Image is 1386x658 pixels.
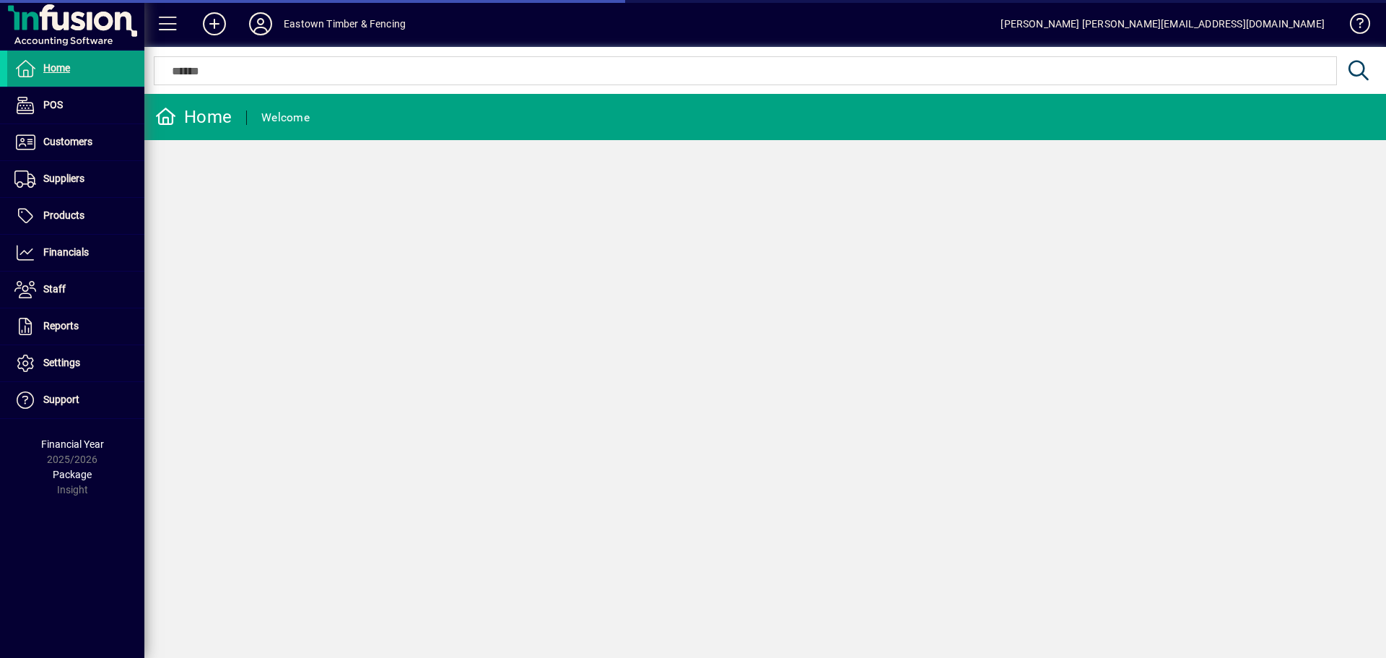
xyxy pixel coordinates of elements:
[7,382,144,418] a: Support
[43,246,89,258] span: Financials
[1339,3,1368,50] a: Knowledge Base
[43,283,66,295] span: Staff
[261,106,310,129] div: Welcome
[1001,12,1325,35] div: [PERSON_NAME] [PERSON_NAME][EMAIL_ADDRESS][DOMAIN_NAME]
[7,345,144,381] a: Settings
[7,235,144,271] a: Financials
[191,11,237,37] button: Add
[43,62,70,74] span: Home
[7,161,144,197] a: Suppliers
[155,105,232,129] div: Home
[237,11,284,37] button: Profile
[7,87,144,124] a: POS
[7,308,144,345] a: Reports
[7,124,144,160] a: Customers
[43,136,92,147] span: Customers
[43,99,63,111] span: POS
[284,12,406,35] div: Eastown Timber & Fencing
[7,198,144,234] a: Products
[53,469,92,480] span: Package
[43,209,84,221] span: Products
[41,438,104,450] span: Financial Year
[7,272,144,308] a: Staff
[43,357,80,368] span: Settings
[43,173,84,184] span: Suppliers
[43,320,79,332] span: Reports
[43,394,79,405] span: Support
